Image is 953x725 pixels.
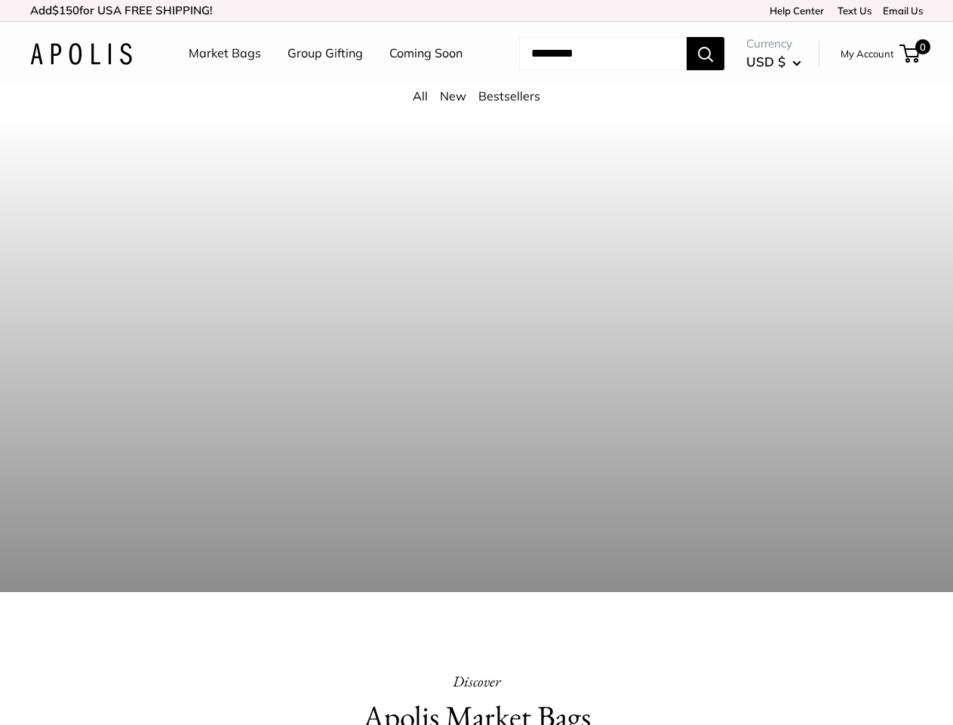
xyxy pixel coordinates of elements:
a: 0 [901,45,920,63]
a: Coming Soon [389,42,463,65]
span: 0 [915,39,930,54]
button: USD $ [746,50,801,74]
a: My Account [841,45,894,63]
a: New [440,88,466,103]
a: All [413,88,428,103]
span: Currency [746,33,801,54]
span: USD $ [746,54,785,69]
a: Help Center [770,5,824,17]
a: Text Us [838,5,872,17]
span: $150 [52,3,79,17]
a: Email Us [883,5,923,17]
input: Search... [519,37,687,70]
p: Discover [254,668,700,695]
button: Search [687,37,724,70]
a: Bestsellers [478,88,540,103]
a: Market Bags [189,42,261,65]
img: Apolis [30,43,132,65]
a: Group Gifting [287,42,363,65]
